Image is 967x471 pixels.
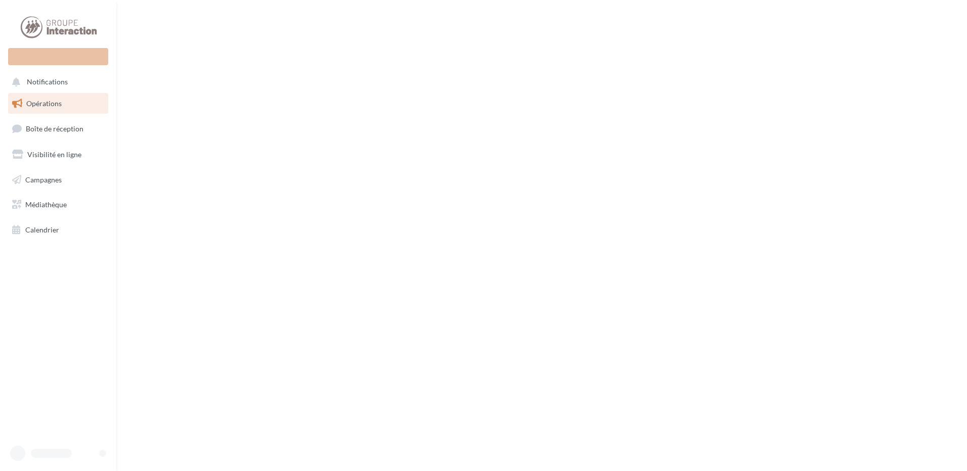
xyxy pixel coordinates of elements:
[8,48,108,65] div: Nouvelle campagne
[26,124,83,133] span: Boîte de réception
[6,219,110,241] a: Calendrier
[27,78,68,86] span: Notifications
[25,225,59,234] span: Calendrier
[6,169,110,191] a: Campagnes
[6,144,110,165] a: Visibilité en ligne
[27,150,81,159] span: Visibilité en ligne
[25,200,67,209] span: Médiathèque
[6,194,110,215] a: Médiathèque
[25,175,62,183] span: Campagnes
[26,99,62,108] span: Opérations
[6,93,110,114] a: Opérations
[6,118,110,139] a: Boîte de réception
